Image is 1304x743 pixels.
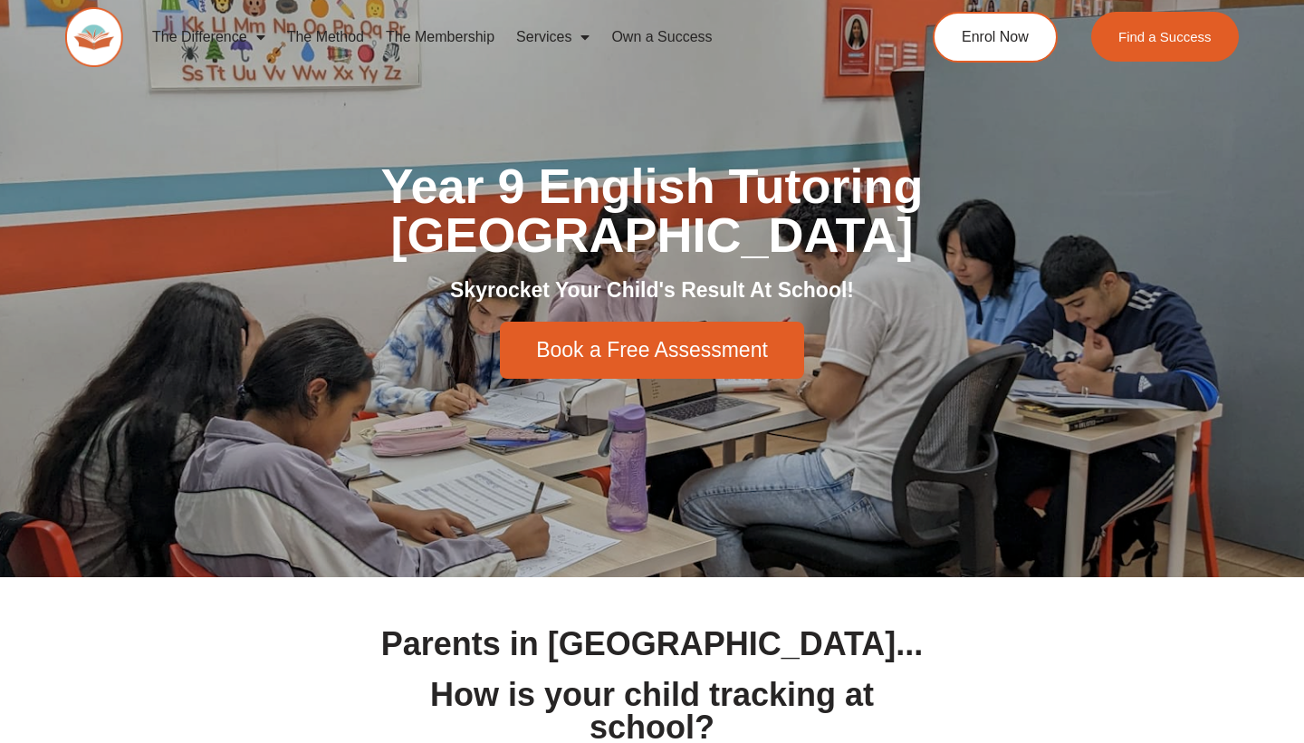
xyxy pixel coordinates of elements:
[500,322,804,379] a: Book a Free Assessment
[145,277,1159,304] h2: Skyrocket Your Child's Result At School!
[962,30,1029,44] span: Enrol Now
[1091,12,1239,62] a: Find a Success
[536,340,768,361] span: Book a Free Assessment
[145,161,1159,259] h1: Year 9 English Tutoring [GEOGRAPHIC_DATA]
[373,628,931,661] h1: Parents in [GEOGRAPHIC_DATA]...
[933,12,1058,63] a: Enrol Now
[1118,30,1212,43] span: Find a Success
[600,16,723,58] a: Own a Success
[141,16,276,58] a: The Difference
[276,16,375,58] a: The Method
[141,16,866,58] nav: Menu
[505,16,600,58] a: Services
[375,16,505,58] a: The Membership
